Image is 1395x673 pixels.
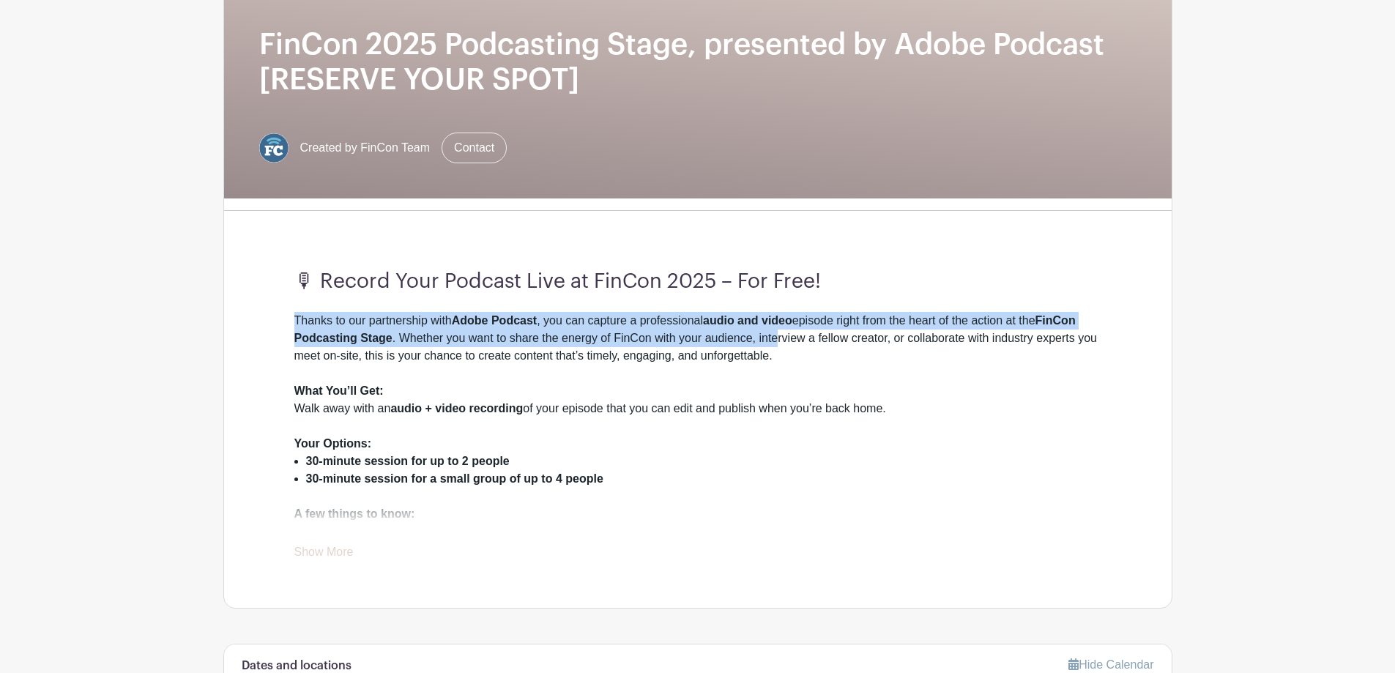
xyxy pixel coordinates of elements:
[294,314,1076,344] strong: FinCon Podcasting Stage
[294,546,354,564] a: Show More
[294,384,384,397] strong: What You’ll Get:
[294,382,1101,435] div: Walk away with an of your episode that you can edit and publish when you’re back home.
[294,312,1101,382] div: Thanks to our partnership with , you can capture a professional episode right from the heart of t...
[294,269,1101,294] h3: 🎙 Record Your Podcast Live at FinCon 2025 – For Free!
[703,314,792,327] strong: audio and video
[306,523,1101,540] li: Spots are but limited— to ensure everyone gets a chance.
[1068,658,1153,671] a: Hide Calendar
[294,507,415,520] strong: A few things to know:
[306,472,603,485] strong: 30-minute session for a small group of up to 4 people
[442,133,507,163] a: Contact
[390,402,523,414] strong: audio + video recording
[356,525,439,538] strong: complimentary
[300,139,431,157] span: Created by FinCon Team
[259,27,1137,97] h1: FinCon 2025 Podcasting Stage, presented by Adobe Podcast [RESERVE YOUR SPOT]
[306,455,510,467] strong: 30-minute session for up to 2 people
[505,525,598,538] strong: reserve only one
[242,659,351,673] h6: Dates and locations
[294,437,371,450] strong: Your Options:
[259,133,289,163] img: FC%20circle.png
[452,314,537,327] strong: Adobe Podcast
